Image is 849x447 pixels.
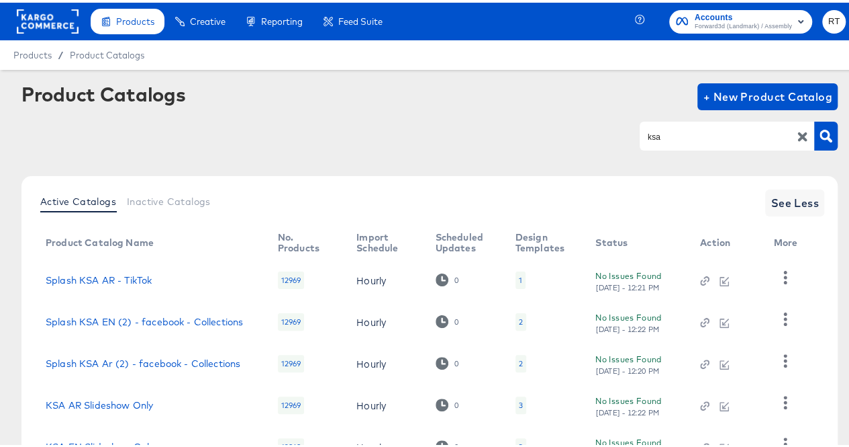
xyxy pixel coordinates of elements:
[436,229,489,251] div: Scheduled Updates
[436,354,459,367] div: 0
[645,126,788,142] input: Search Product Catalogs
[46,356,240,366] a: Splash KSA Ar (2) - facebook - Collections
[346,382,424,423] td: Hourly
[21,81,185,102] div: Product Catalogs
[454,315,459,324] div: 0
[346,298,424,340] td: Hourly
[828,11,840,27] span: RT
[278,229,330,251] div: No. Products
[436,271,459,284] div: 0
[116,13,154,24] span: Products
[190,13,226,24] span: Creative
[822,7,846,31] button: RT
[261,13,303,24] span: Reporting
[346,340,424,382] td: Hourly
[519,272,522,283] div: 1
[515,229,569,251] div: Design Templates
[40,194,116,204] span: Active Catalogs
[46,314,243,325] a: Splash KSA EN (2) - facebook - Collections
[519,397,523,408] div: 3
[346,257,424,298] td: Hourly
[13,47,52,58] span: Products
[585,225,689,257] th: Status
[703,85,832,104] span: + New Product Catalog
[515,352,526,370] div: 2
[515,269,526,286] div: 1
[695,19,792,30] span: Forward3d (Landmark) / Assembly
[278,311,305,328] div: 12969
[689,225,762,257] th: Action
[770,191,819,210] span: See Less
[46,397,153,408] a: KSA AR Slideshow Only
[519,356,523,366] div: 2
[519,314,523,325] div: 2
[52,47,70,58] span: /
[436,313,459,325] div: 0
[454,356,459,366] div: 0
[697,81,838,108] button: + New Product Catalog
[669,7,812,31] button: AccountsForward3d (Landmark) / Assembly
[46,272,152,283] a: Splash KSA AR - TikTok
[127,194,211,204] span: Inactive Catalogs
[454,398,459,407] div: 0
[762,225,813,257] th: More
[454,273,459,282] div: 0
[515,394,526,411] div: 3
[436,396,459,409] div: 0
[278,352,305,370] div: 12969
[515,311,526,328] div: 2
[46,235,154,245] div: Product Catalog Name
[278,269,305,286] div: 12969
[695,8,792,22] span: Accounts
[70,47,144,58] a: Product Catalogs
[356,229,408,251] div: Import Schedule
[338,13,383,24] span: Feed Suite
[765,187,824,214] button: See Less
[278,394,305,411] div: 12969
